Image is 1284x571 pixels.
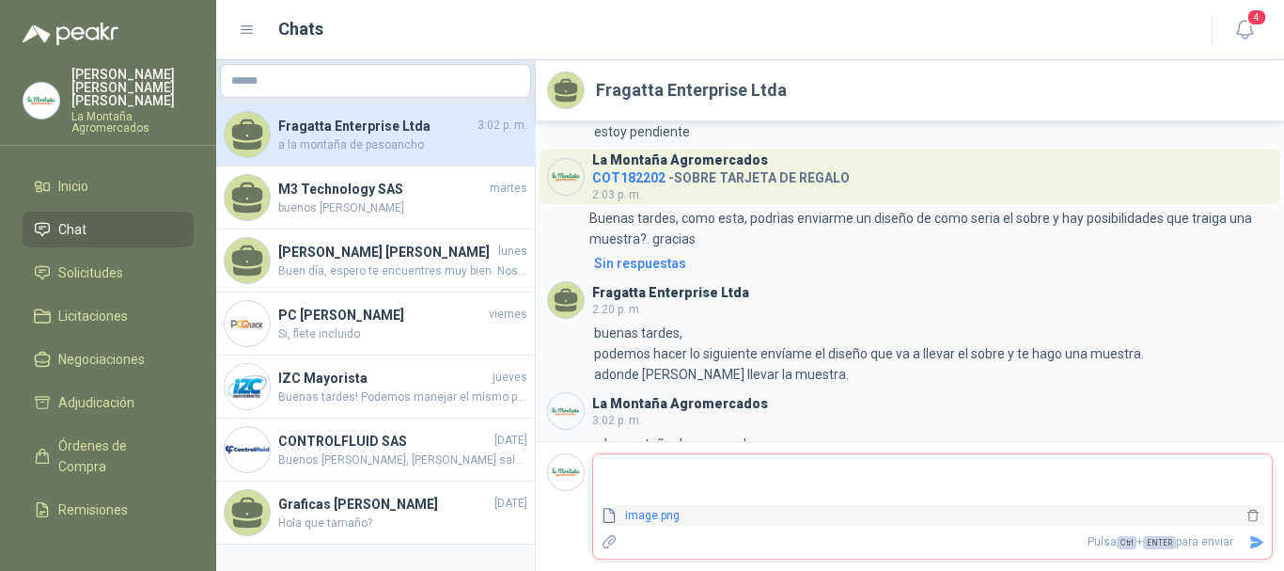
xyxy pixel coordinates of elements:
[618,507,1243,525] a: image.png
[592,303,642,316] span: 2:20 p. m.
[58,436,176,477] span: Órdenes de Compra
[58,349,145,370] span: Negociaciones
[23,212,194,247] a: Chat
[1241,526,1272,559] button: Enviar
[592,399,768,409] h3: La Montaña Agromercados
[216,230,535,293] a: [PERSON_NAME] [PERSON_NAME]lunesBuen día, espero te encuentres muy bien. Nos llegó un producto qu...
[593,526,625,559] label: Adjuntar archivos
[594,323,1144,385] p: buenas tardes, podemos hacer lo siguiente envíame el diseño que va a llevar el sobre y te hago un...
[490,180,527,198] span: martes
[278,262,527,280] span: Buen día, espero te encuentres muy bien. Nos llegó un producto que no vendemos para cotizar, para...
[58,219,86,240] span: Chat
[278,116,474,136] h4: Fragatta Enterprise Ltda
[225,301,270,346] img: Company Logo
[494,432,527,450] span: [DATE]
[278,305,485,325] h4: PC [PERSON_NAME]
[278,431,491,452] h4: CONTROLFLUID SAS
[278,242,494,262] h4: [PERSON_NAME] [PERSON_NAME]
[1246,509,1260,522] span: delete
[592,155,768,166] h3: La Montaña Agromercados
[592,288,749,298] h3: Fragatta Enterprise Ltda
[1242,506,1264,525] button: delete
[1228,13,1261,47] button: 4
[493,369,527,387] span: jueves
[592,170,665,185] span: COT182202
[548,454,584,490] img: Company Logo
[278,452,527,469] span: Buenos [PERSON_NAME], [PERSON_NAME] saludo las caracteristicas son: Termómetro de [GEOGRAPHIC_DAT...
[594,434,759,454] p: a la montaña de pasoancho
[589,208,1273,249] p: Buenas tardes, como esta, podrias enviarme un diseño de como seria el sobre y hay posibilidades q...
[278,16,323,42] h1: Chats
[71,111,194,134] p: La Montaña Agromercados
[58,176,88,197] span: Inicio
[278,136,527,154] span: a la montaña de pasoancho
[489,306,527,324] span: viernes
[592,414,642,427] span: 3:02 p. m.
[216,293,535,356] a: Company LogoPC [PERSON_NAME]viernesSi, flete incluido
[58,392,134,413] span: Adjudicación
[23,492,194,528] a: Remisiones
[23,83,59,119] img: Company Logo
[594,253,686,274] div: Sin respuestas
[590,253,1273,274] a: Sin respuestas
[1117,536,1136,549] span: Ctrl
[1246,8,1267,26] span: 4
[498,243,527,261] span: lunes
[216,419,535,482] a: Company LogoCONTROLFLUID SAS[DATE]Buenos [PERSON_NAME], [PERSON_NAME] saludo las caracteristicas ...
[278,515,527,532] span: Hola que tamaño?
[23,428,194,484] a: Órdenes de Compra
[278,199,527,217] span: buenos [PERSON_NAME]
[23,341,194,377] a: Negociaciones
[278,325,527,343] span: Si, flete incluido
[58,262,123,283] span: Solicitudes
[58,500,128,520] span: Remisiones
[216,482,535,545] a: Graficas [PERSON_NAME][DATE]Hola que tamaño?
[548,393,584,429] img: Company Logo
[23,168,194,204] a: Inicio
[225,364,270,409] img: Company Logo
[278,179,486,199] h4: M3 Technology SAS
[494,495,527,513] span: [DATE]
[548,159,584,195] img: Company Logo
[23,385,194,420] a: Adjudicación
[225,427,270,472] img: Company Logo
[216,103,535,167] a: Fragatta Enterprise Ltda3:02 p. m.a la montaña de pasoancho
[71,68,194,107] p: [PERSON_NAME] [PERSON_NAME] [PERSON_NAME]
[278,368,489,389] h4: IZC Mayorista
[625,526,1242,559] p: Pulsa + para enviar
[23,298,194,334] a: Licitaciones
[278,494,491,515] h4: Graficas [PERSON_NAME]
[216,356,535,419] a: Company LogoIZC MayoristajuevesBuenas tardes! Podemos manejar el mismo precio. Sin embargo, habrí...
[216,167,535,230] a: M3 Technology SASmartesbuenos [PERSON_NAME]
[23,255,194,291] a: Solicitudes
[478,117,527,135] span: 3:02 p. m.
[23,23,118,45] img: Logo peakr
[278,389,527,406] span: Buenas tardes! Podemos manejar el mismo precio. Sin embargo, habría un costo de envío de aproxima...
[58,306,128,326] span: Licitaciones
[592,188,642,201] span: 2:03 p. m.
[592,166,850,183] h4: - SOBRE TARJETA DE REGALO
[596,77,787,103] h2: Fragatta Enterprise Ltda
[1143,536,1176,549] span: ENTER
